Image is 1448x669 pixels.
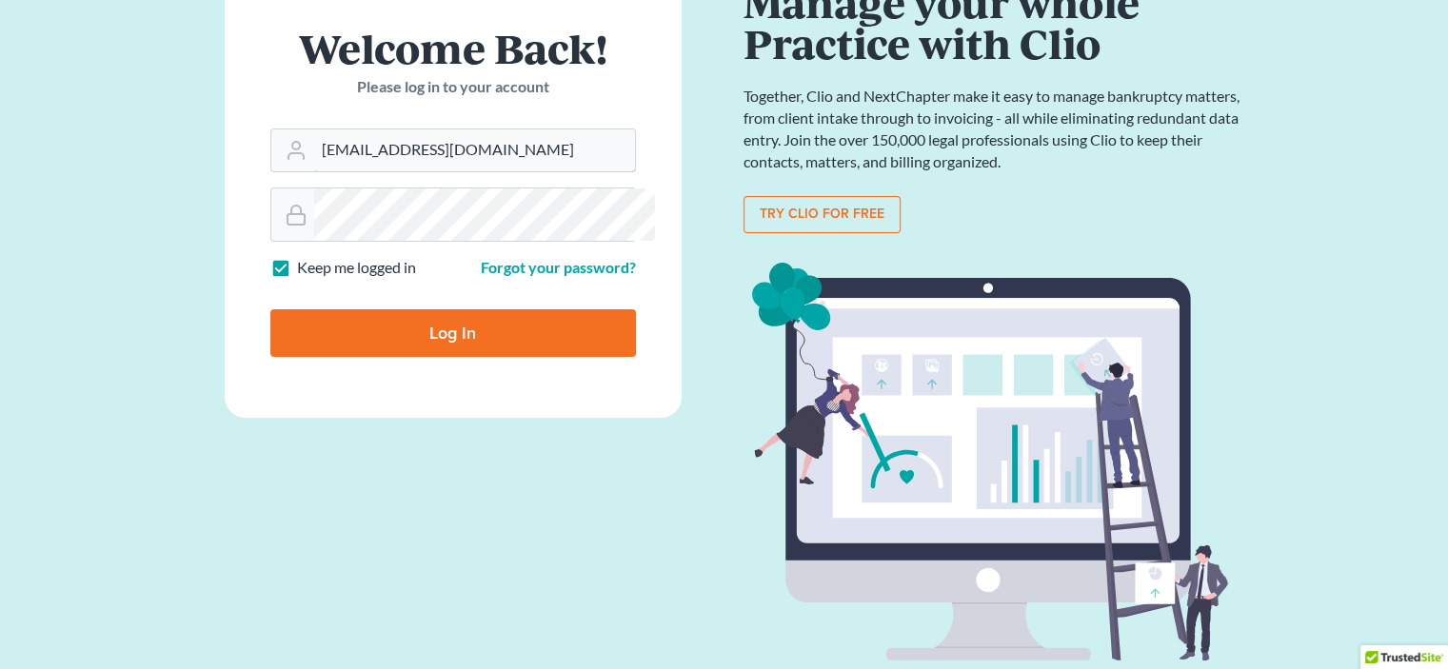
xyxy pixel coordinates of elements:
p: Together, Clio and NextChapter make it easy to manage bankruptcy matters, from client intake thro... [744,86,1248,172]
p: Please log in to your account [270,76,636,98]
label: Keep me logged in [297,257,416,279]
img: clio_bg-1f7fd5e12b4bb4ecf8b57ca1a7e67e4ff233b1f5529bdf2c1c242739b0445cb7.svg [744,256,1248,669]
a: Try clio for free [744,196,901,234]
h1: Welcome Back! [270,28,636,69]
input: Email Address [314,129,635,171]
input: Log In [270,309,636,357]
a: Forgot your password? [481,258,636,276]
